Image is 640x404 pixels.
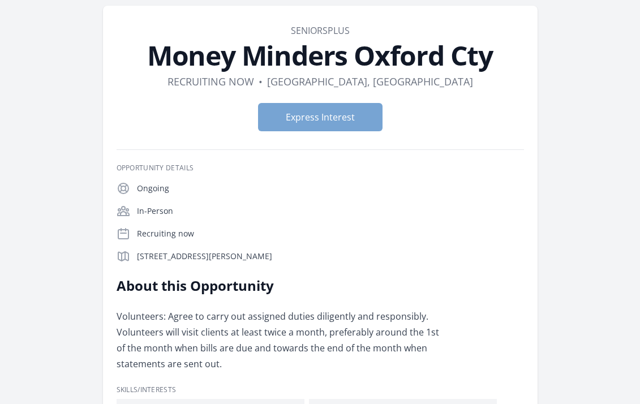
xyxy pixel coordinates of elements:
[117,164,524,173] h3: Opportunity Details
[167,74,254,89] dd: Recruiting now
[117,308,448,372] p: Volunteers: Agree to carry out assigned duties diligently and responsibly. Volunteers will visit ...
[267,74,473,89] dd: [GEOGRAPHIC_DATA], [GEOGRAPHIC_DATA]
[137,205,524,217] p: In-Person
[259,74,263,89] div: •
[117,277,448,295] h2: About this Opportunity
[291,24,350,37] a: Seniorsplus
[137,183,524,194] p: Ongoing
[137,228,524,239] p: Recruiting now
[117,385,524,394] h3: Skills/Interests
[137,251,524,262] p: [STREET_ADDRESS][PERSON_NAME]
[258,103,383,131] button: Express Interest
[117,42,524,69] h1: Money Minders Oxford Cty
